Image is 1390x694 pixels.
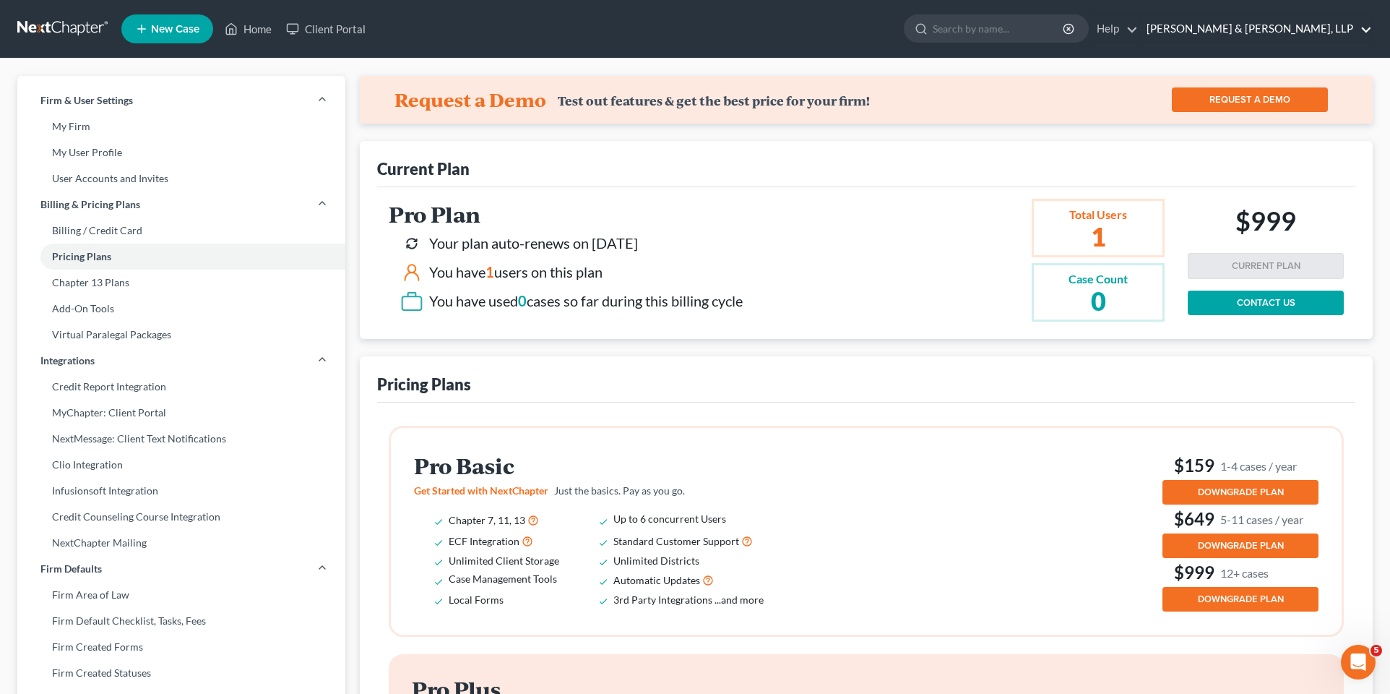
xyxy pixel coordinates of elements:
[17,374,345,400] a: Credit Report Integration
[389,202,743,226] h2: Pro Plan
[613,513,726,525] span: Up to 6 concurrent Users
[1188,253,1344,279] button: CURRENT PLAN
[449,573,557,585] span: Case Management Tools
[1069,223,1128,249] h2: 1
[485,263,494,280] span: 1
[1341,645,1376,680] iframe: Intercom live chat
[279,16,373,42] a: Client Portal
[217,16,279,42] a: Home
[1069,288,1128,314] h2: 0
[429,233,638,254] div: Your plan auto-renews on [DATE]
[449,594,504,606] span: Local Forms
[1198,594,1284,605] span: DOWNGRADE PLAN
[40,197,140,212] span: Billing & Pricing Plans
[17,218,345,244] a: Billing / Credit Card
[17,87,345,113] a: Firm & User Settings
[1069,271,1128,288] div: Case Count
[1220,458,1297,474] small: 1-4 cases / year
[1089,16,1138,42] a: Help
[613,535,739,547] span: Standard Customer Support
[17,634,345,660] a: Firm Created Forms
[449,514,525,526] span: Chapter 7, 11, 13
[429,262,603,283] div: You have users on this plan
[40,562,102,576] span: Firm Defaults
[1188,291,1344,315] a: CONTACT US
[1162,561,1318,584] h3: $999
[449,535,519,547] span: ECF Integration
[1235,205,1296,241] h2: $999
[17,582,345,608] a: Firm Area of Law
[17,192,345,218] a: Billing & Pricing Plans
[933,15,1065,42] input: Search by name...
[377,158,470,179] div: Current Plan
[17,530,345,556] a: NextChapter Mailing
[17,140,345,166] a: My User Profile
[17,166,345,192] a: User Accounts and Invites
[17,478,345,504] a: Infusionsoft Integration
[17,608,345,634] a: Firm Default Checklist, Tasks, Fees
[554,484,685,497] span: Just the basics. Pay as you go.
[17,296,345,322] a: Add-On Tools
[1162,454,1318,477] h3: $159
[17,348,345,374] a: Integrations
[1069,207,1128,223] div: Total Users
[1162,507,1318,531] h3: $649
[1162,534,1318,558] button: DOWNGRADE PLAN
[17,660,345,686] a: Firm Created Statuses
[1162,480,1318,505] button: DOWNGRADE PLAN
[17,426,345,452] a: NextMessage: Client Text Notifications
[17,322,345,348] a: Virtual Paralegal Packages
[613,574,700,586] span: Automatic Updates
[1172,87,1328,112] a: REQUEST A DEMO
[151,24,199,35] span: New Case
[1198,487,1284,498] span: DOWNGRADE PLAN
[377,374,471,395] div: Pricing Plans
[17,244,345,270] a: Pricing Plans
[414,454,784,478] h2: Pro Basic
[449,554,559,567] span: Unlimited Client Storage
[17,400,345,426] a: MyChapter: Client Portal
[17,113,345,140] a: My Firm
[414,484,548,497] span: Get Started with NextChapter
[17,270,345,296] a: Chapter 13 Plans
[558,93,870,108] div: Test out features & get the best price for your firm!
[1198,540,1284,552] span: DOWNGRADE PLAN
[1162,587,1318,612] button: DOWNGRADE PLAN
[613,594,712,606] span: 3rd Party Integrations
[518,292,527,309] span: 0
[17,504,345,530] a: Credit Counseling Course Integration
[17,452,345,478] a: Clio Integration
[1220,512,1303,527] small: 5-11 cases / year
[715,594,764,606] span: ...and more
[394,88,546,111] h4: Request a Demo
[429,291,743,312] div: You have used cases so far during this billing cycle
[40,93,133,108] span: Firm & User Settings
[1370,645,1382,656] span: 5
[613,554,699,567] span: Unlimited Districts
[1139,16,1372,42] a: [PERSON_NAME] & [PERSON_NAME], LLP
[17,556,345,582] a: Firm Defaults
[40,354,95,368] span: Integrations
[1220,565,1269,581] small: 12+ cases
